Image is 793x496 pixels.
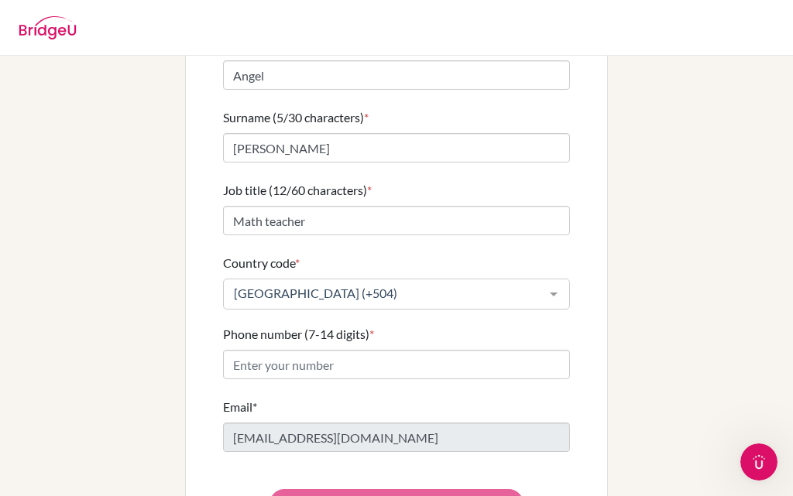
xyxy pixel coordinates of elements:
[223,133,570,162] input: Enter your surname
[223,325,374,344] label: Phone number (7-14 digits)
[19,16,77,39] img: BridgeU logo
[223,181,372,200] label: Job title (12/60 characters)
[223,60,570,90] input: Enter your first name
[223,108,369,127] label: Surname (5/30 characters)
[230,286,538,301] span: [GEOGRAPHIC_DATA] (+504)
[223,206,570,235] input: Enter your job title
[223,398,257,416] label: Email*
[740,443,778,481] iframe: Intercom live chat
[223,254,300,272] label: Country code
[223,350,570,379] input: Enter your number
